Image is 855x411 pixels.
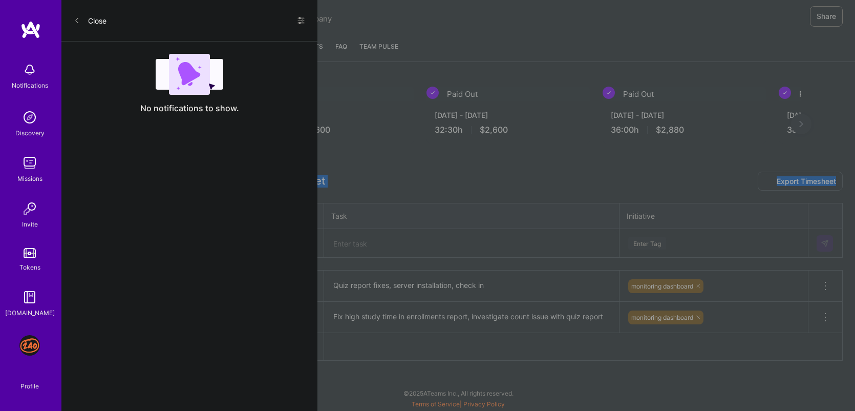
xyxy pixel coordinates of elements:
[20,381,39,391] div: Profile
[140,103,239,114] span: No notifications to show.
[15,128,45,138] div: Discovery
[24,248,36,258] img: tokens
[19,153,40,173] img: teamwork
[5,307,55,318] div: [DOMAIN_NAME]
[19,262,40,273] div: Tokens
[19,198,40,219] img: Invite
[17,173,42,184] div: Missions
[20,20,41,39] img: logo
[156,54,223,95] img: empty
[19,59,40,80] img: bell
[12,80,48,91] div: Notifications
[17,370,42,391] a: Profile
[19,287,40,307] img: guide book
[19,335,40,356] img: J: 240 Tutoring - Jobs Section Redesign
[19,107,40,128] img: discovery
[22,219,38,230] div: Invite
[17,335,42,356] a: J: 240 Tutoring - Jobs Section Redesign
[74,12,106,29] button: Close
